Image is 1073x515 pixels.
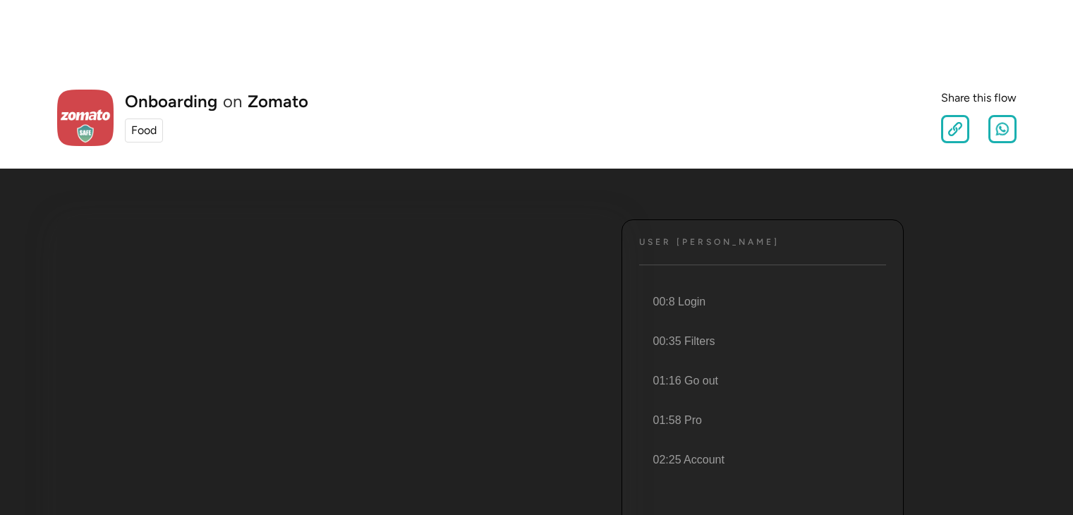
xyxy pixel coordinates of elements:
li: 01:16 Go out [636,361,886,401]
h1: Onboarding [125,93,217,110]
div: Share this flow [941,90,1017,107]
li: 00:8 Login [636,282,886,322]
li: 02:25 Account [636,440,886,480]
a: Zomato [248,93,308,110]
h4: User [PERSON_NAME] [639,237,780,248]
a: Food [125,119,163,143]
li: 01:58 Pro [636,401,886,440]
div: on [223,93,242,110]
li: 00:35 Filters [636,322,886,361]
div: Food [131,122,157,139]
